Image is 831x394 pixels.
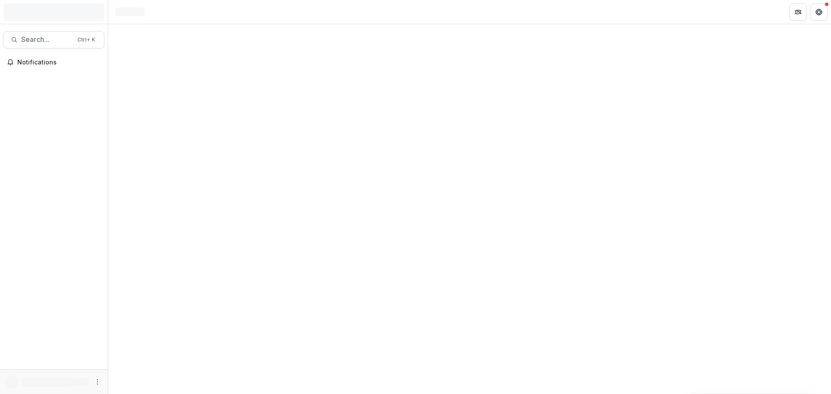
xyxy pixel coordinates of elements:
[810,3,828,21] button: Get Help
[76,35,97,45] div: Ctrl + K
[112,6,148,18] nav: breadcrumb
[21,35,72,44] span: Search...
[3,31,104,48] button: Search...
[92,377,103,387] button: More
[3,55,104,69] button: Notifications
[789,3,807,21] button: Partners
[17,59,101,66] span: Notifications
